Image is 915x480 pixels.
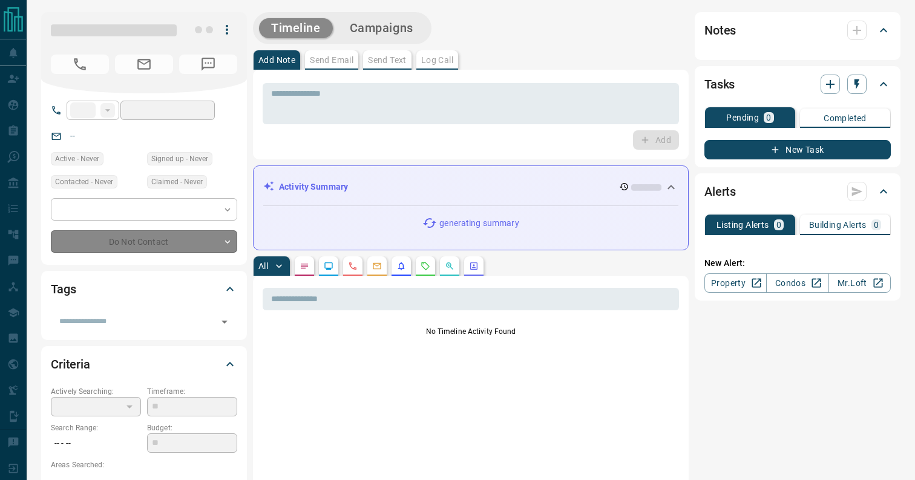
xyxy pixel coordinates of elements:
span: No Email [115,55,173,74]
a: -- [70,131,75,141]
div: Activity Summary [263,176,678,198]
p: All [258,262,268,270]
span: No Number [51,55,109,74]
p: generating summary [439,217,519,230]
span: Contacted - Never [55,176,113,188]
p: New Alert: [704,257,891,270]
p: Actively Searching: [51,386,141,397]
h2: Tags [51,279,76,299]
div: Tasks [704,70,891,99]
p: Timeframe: [147,386,237,397]
div: Notes [704,16,891,45]
p: Search Range: [51,422,141,433]
span: Active - Never [55,153,99,165]
a: Property [704,273,767,293]
div: Criteria [51,350,237,379]
button: Open [216,313,233,330]
p: Building Alerts [809,221,867,229]
p: Budget: [147,422,237,433]
button: New Task [704,140,891,159]
p: Areas Searched: [51,459,237,470]
button: Timeline [259,18,333,38]
svg: Lead Browsing Activity [324,261,333,271]
svg: Notes [300,261,309,271]
svg: Opportunities [445,261,454,271]
p: Completed [824,114,867,122]
p: Pending [726,113,759,122]
button: Campaigns [338,18,425,38]
p: No Timeline Activity Found [263,326,679,337]
svg: Calls [348,261,358,271]
p: 0 [766,113,771,122]
div: Alerts [704,177,891,206]
svg: Requests [421,261,430,271]
div: Tags [51,275,237,304]
p: Activity Summary [279,181,348,193]
p: Add Note [258,56,295,64]
svg: Agent Actions [469,261,479,271]
p: Listing Alerts [717,221,769,229]
span: No Number [179,55,237,74]
p: 0 [874,221,879,229]
a: Mr.Loft [828,273,891,293]
h2: Tasks [704,75,735,94]
a: Condos [766,273,828,293]
h2: Criteria [51,355,90,374]
h2: Notes [704,21,736,40]
svg: Emails [372,261,382,271]
svg: Listing Alerts [396,261,406,271]
p: 0 [776,221,781,229]
h2: Alerts [704,182,736,201]
p: -- - -- [51,433,141,453]
span: Claimed - Never [151,176,203,188]
div: Do Not Contact [51,230,237,253]
span: Signed up - Never [151,153,208,165]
